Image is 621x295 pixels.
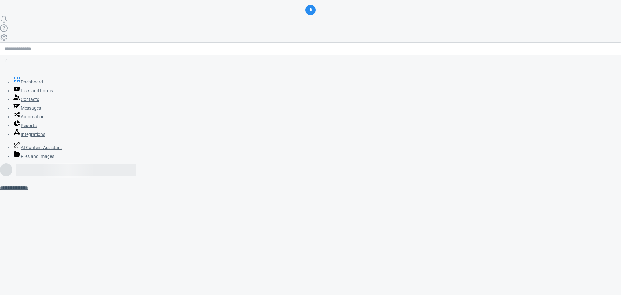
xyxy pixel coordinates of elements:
a: Contacts [13,97,39,102]
a: Reports [13,123,37,128]
span: Automation [21,114,45,119]
span: Contacts [21,97,39,102]
span: Integrations [21,132,45,137]
span: Lists and Forms [21,88,53,93]
a: Messages [13,105,41,111]
a: Automation [13,114,45,119]
span: Dashboard [21,79,43,84]
a: Integrations [13,132,45,137]
span: Files and Images [21,154,54,159]
a: Files and Images [13,154,54,159]
a: Lists and Forms [13,88,53,93]
span: Reports [21,123,37,128]
span: Messages [21,105,41,111]
a: Dashboard [13,79,43,84]
a: AI Content Assistant [13,145,62,150]
span: AI Content Assistant [21,145,62,150]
